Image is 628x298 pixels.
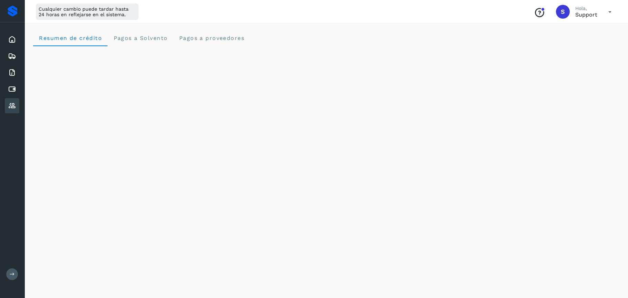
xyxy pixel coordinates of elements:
[575,6,597,11] p: Hola,
[113,35,168,41] span: Pagos a Solvento
[179,35,244,41] span: Pagos a proveedores
[36,3,139,20] div: Cualquier cambio puede tardar hasta 24 horas en reflejarse en el sistema.
[5,98,19,113] div: Proveedores
[575,11,597,18] p: Support
[5,49,19,64] div: Embarques
[5,32,19,47] div: Inicio
[5,65,19,80] div: Facturas
[39,35,102,41] span: Resumen de crédito
[5,82,19,97] div: Cuentas por pagar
